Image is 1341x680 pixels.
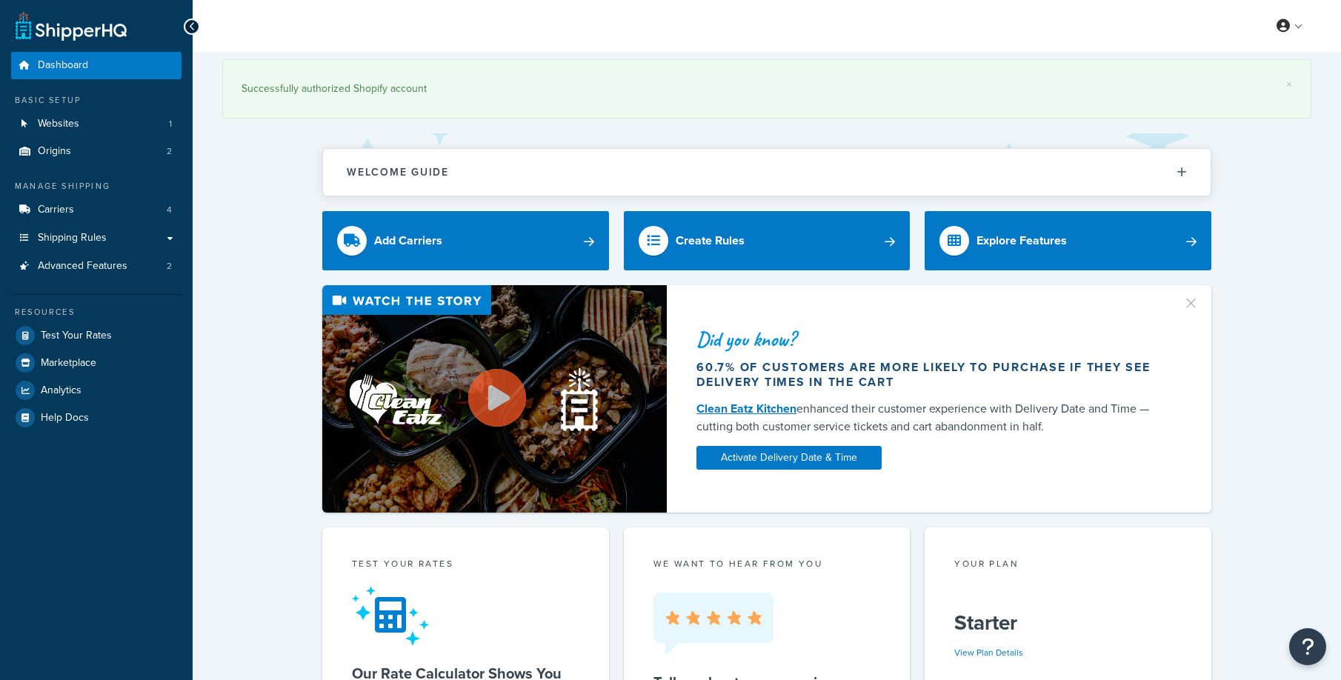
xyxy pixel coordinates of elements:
div: Explore Features [976,230,1067,251]
a: Origins2 [11,138,182,165]
a: View Plan Details [954,646,1023,659]
a: Shipping Rules [11,224,182,252]
span: Carriers [38,204,74,216]
div: Add Carriers [374,230,442,251]
a: Dashboard [11,52,182,79]
div: Did you know? [696,329,1165,350]
div: Resources [11,306,182,319]
li: Advanced Features [11,253,182,280]
li: Carriers [11,196,182,224]
a: Help Docs [11,404,182,431]
li: Websites [11,110,182,138]
li: Origins [11,138,182,165]
span: Shipping Rules [38,232,107,244]
span: Help Docs [41,412,89,424]
span: 2 [167,260,172,273]
span: Marketplace [41,357,96,370]
a: Websites1 [11,110,182,138]
div: enhanced their customer experience with Delivery Date and Time — cutting both customer service ti... [696,400,1165,436]
span: Websites [38,118,79,130]
div: Successfully authorized Shopify account [242,79,1292,99]
span: Test Your Rates [41,330,112,342]
span: 1 [169,118,172,130]
a: Clean Eatz Kitchen [696,400,796,417]
div: 60.7% of customers are more likely to purchase if they see delivery times in the cart [696,360,1165,390]
div: Your Plan [954,557,1182,574]
a: Create Rules [624,211,911,270]
h5: Starter [954,611,1182,635]
p: we want to hear from you [653,557,881,570]
a: Advanced Features2 [11,253,182,280]
h2: Welcome Guide [347,167,449,178]
a: Activate Delivery Date & Time [696,446,882,470]
a: Carriers4 [11,196,182,224]
div: Create Rules [676,230,745,251]
button: Open Resource Center [1289,628,1326,665]
img: Video thumbnail [322,285,667,513]
div: Basic Setup [11,94,182,107]
span: 2 [167,145,172,158]
div: Test your rates [352,557,579,574]
span: 4 [167,204,172,216]
button: Welcome Guide [323,149,1211,196]
span: Origins [38,145,71,158]
a: Analytics [11,377,182,404]
a: Add Carriers [322,211,609,270]
a: Marketplace [11,350,182,376]
span: Advanced Features [38,260,127,273]
a: × [1286,79,1292,90]
span: Analytics [41,384,81,397]
a: Explore Features [925,211,1211,270]
span: Dashboard [38,59,88,72]
div: Manage Shipping [11,180,182,193]
a: Test Your Rates [11,322,182,349]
